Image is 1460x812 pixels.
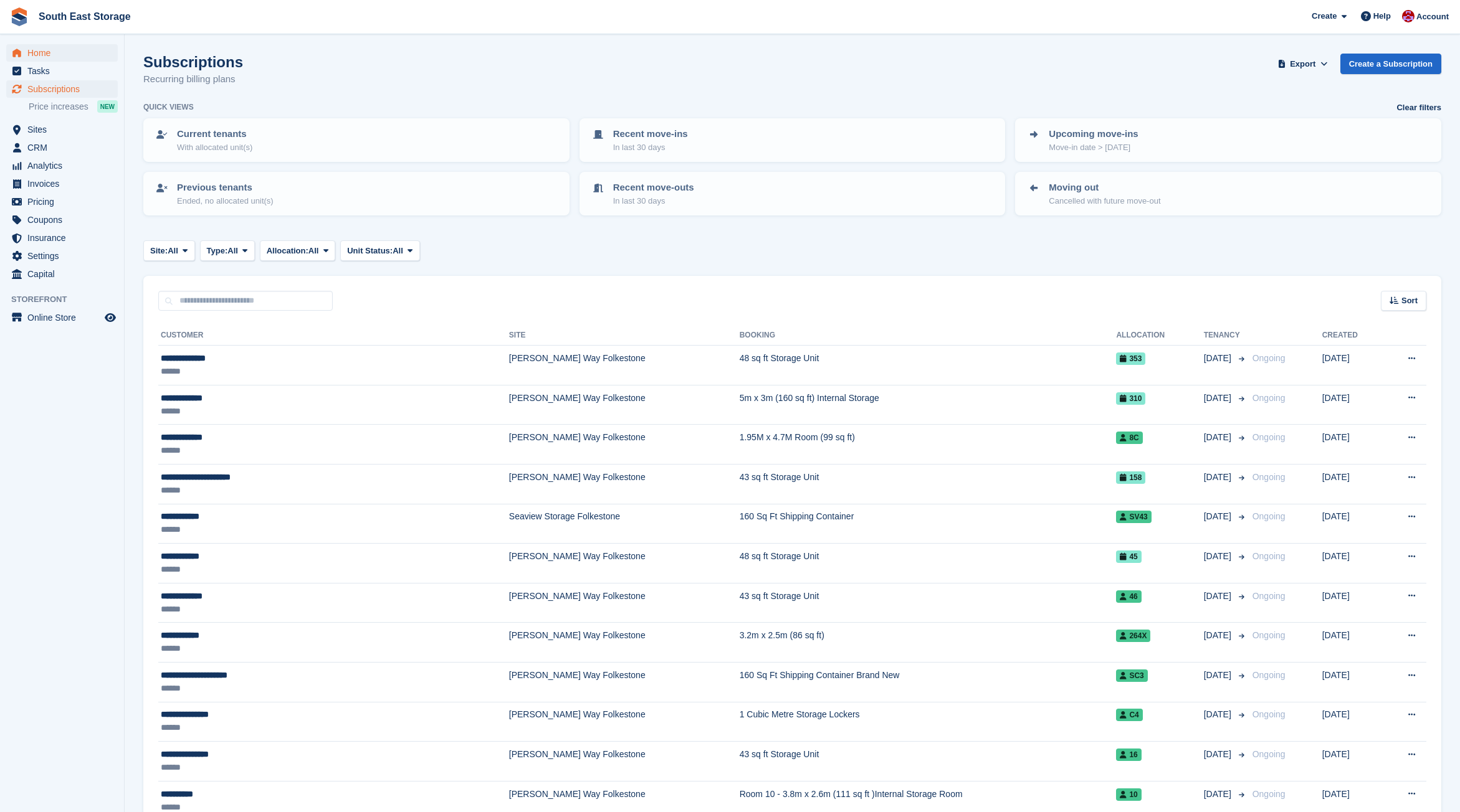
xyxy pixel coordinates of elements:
[6,175,118,192] a: menu
[509,346,740,385] td: [PERSON_NAME] Way Folkestone
[740,425,1117,465] td: 1.95M x 4.7M Room (99 sq ft)
[1204,510,1234,523] span: [DATE]
[1312,10,1337,22] span: Create
[145,173,568,214] a: Previous tenants Ended, no allocated unit(s)
[1252,432,1286,442] span: Ongoing
[1252,630,1286,640] span: Ongoing
[1322,425,1383,465] td: [DATE]
[740,742,1117,781] td: 43 sq ft Storage Unit
[1116,511,1151,523] span: SV43
[1204,352,1234,365] span: [DATE]
[1322,504,1383,544] td: [DATE]
[1322,583,1383,623] td: [DATE]
[6,121,118,138] a: menu
[509,742,740,781] td: [PERSON_NAME] Way Folkestone
[6,139,118,156] a: menu
[340,240,419,261] button: Unit Status: All
[168,245,178,257] span: All
[1116,669,1147,682] span: SC3
[1204,550,1234,563] span: [DATE]
[740,464,1117,504] td: 43 sq ft Storage Unit
[1322,662,1383,702] td: [DATE]
[27,193,102,210] span: Pricing
[1116,550,1141,563] span: 45
[509,583,740,623] td: [PERSON_NAME] Way Folkestone
[1116,590,1141,603] span: 46
[27,211,102,229] span: Coupons
[1116,471,1145,484] span: 158
[27,247,102,265] span: Settings
[6,80,118,98] a: menu
[1252,670,1286,680] span: Ongoing
[1322,702,1383,742] td: [DATE]
[27,44,102,62] span: Home
[308,245,319,257] span: All
[740,662,1117,702] td: 160 Sq Ft Shipping Container Brand New
[1204,629,1234,642] span: [DATE]
[613,141,688,154] p: In last 30 days
[143,72,243,87] p: Recurring billing plans
[509,385,740,425] td: [PERSON_NAME] Way Folkestone
[1116,709,1142,721] span: C4
[177,195,274,207] p: Ended, no allocated unit(s)
[6,211,118,229] a: menu
[1373,10,1391,22] span: Help
[1204,471,1234,484] span: [DATE]
[1204,669,1234,682] span: [DATE]
[1322,623,1383,663] td: [DATE]
[1049,195,1160,207] p: Cancelled with future move-out
[581,120,1004,161] a: Recent move-ins In last 30 days
[509,464,740,504] td: [PERSON_NAME] Way Folkestone
[27,265,102,283] span: Capital
[509,623,740,663] td: [PERSON_NAME] Way Folkestone
[27,175,102,192] span: Invoices
[1116,352,1145,365] span: 353
[177,141,252,154] p: With allocated unit(s)
[1204,590,1234,603] span: [DATE]
[158,326,509,346] th: Customer
[509,425,740,465] td: [PERSON_NAME] Way Folkestone
[509,326,740,346] th: Site
[1396,101,1441,114] a: Clear filters
[1049,127,1138,141] p: Upcoming move-ins
[1016,173,1440,214] a: Moving out Cancelled with future move-out
[27,157,102,174] span: Analytics
[1252,591,1286,601] span: Ongoing
[1016,120,1440,161] a: Upcoming move-ins Move-in date > [DATE]
[34,6,136,27] a: South East Storage
[1252,353,1286,363] span: Ongoing
[509,504,740,544] td: Seaview Storage Folkestone
[27,309,102,326] span: Online Store
[267,245,308,257] span: Allocation:
[1252,551,1286,561] span: Ongoing
[1049,181,1160,195] p: Moving out
[1116,326,1203,346] th: Allocation
[6,229,118,247] a: menu
[613,181,694,195] p: Recent move-outs
[740,583,1117,623] td: 43 sq ft Storage Unit
[1252,393,1286,403] span: Ongoing
[1401,295,1418,307] span: Sort
[145,120,568,161] a: Current tenants With allocated unit(s)
[27,229,102,247] span: Insurance
[1276,54,1330,74] button: Export
[1116,392,1145,405] span: 310
[1116,432,1142,444] span: 8C
[27,62,102,80] span: Tasks
[1340,54,1441,74] a: Create a Subscription
[27,121,102,138] span: Sites
[1416,11,1449,23] span: Account
[143,54,243,70] h1: Subscriptions
[143,240,195,261] button: Site: All
[1116,788,1141,801] span: 10
[740,385,1117,425] td: 5m x 3m (160 sq ft) Internal Storage
[1116,630,1150,642] span: 264X
[6,309,118,326] a: menu
[6,247,118,265] a: menu
[207,245,228,257] span: Type:
[740,544,1117,583] td: 48 sq ft Storage Unit
[1252,789,1286,799] span: Ongoing
[1049,141,1138,154] p: Move-in date > [DATE]
[27,80,102,98] span: Subscriptions
[6,193,118,210] a: menu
